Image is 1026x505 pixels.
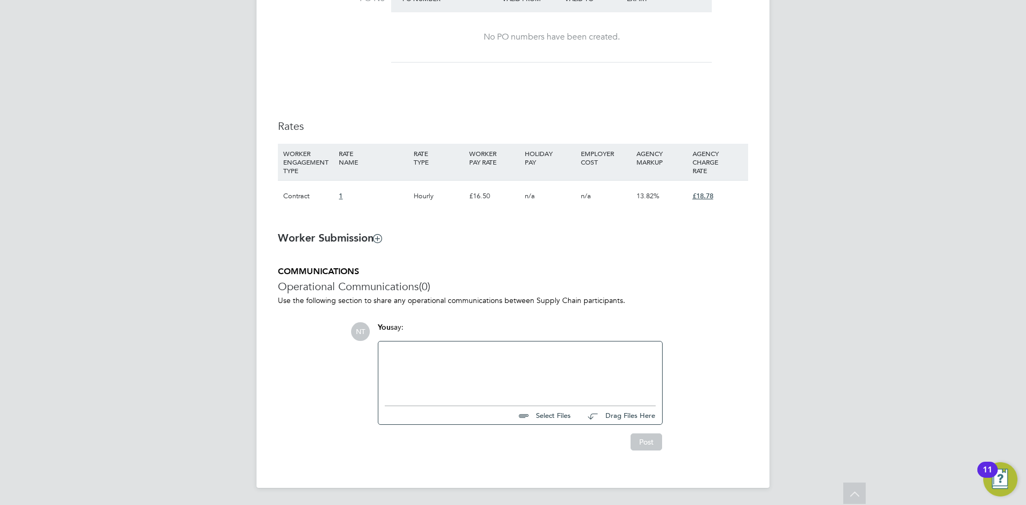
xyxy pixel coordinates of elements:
[378,323,391,332] span: You
[634,144,689,172] div: AGENCY MARKUP
[581,191,591,200] span: n/a
[690,144,745,180] div: AGENCY CHARGE RATE
[278,296,748,305] p: Use the following section to share any operational communications between Supply Chain participants.
[411,144,467,172] div: RATE TYPE
[631,433,662,450] button: Post
[411,181,467,212] div: Hourly
[636,191,659,200] span: 13.82%
[522,144,578,172] div: HOLIDAY PAY
[525,191,535,200] span: n/a
[351,322,370,341] span: NT
[578,144,634,172] div: EMPLOYER COST
[579,405,656,427] button: Drag Files Here
[281,144,336,180] div: WORKER ENGAGEMENT TYPE
[278,231,382,244] b: Worker Submission
[278,266,748,277] h5: COMMUNICATIONS
[278,119,748,133] h3: Rates
[281,181,336,212] div: Contract
[467,181,522,212] div: £16.50
[402,32,701,43] div: No PO numbers have been created.
[419,279,430,293] span: (0)
[467,144,522,172] div: WORKER PAY RATE
[336,144,410,172] div: RATE NAME
[378,322,663,341] div: say:
[693,191,713,200] span: £18.78
[339,191,343,200] span: 1
[983,470,992,484] div: 11
[983,462,1017,496] button: Open Resource Center, 11 new notifications
[278,279,748,293] h3: Operational Communications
